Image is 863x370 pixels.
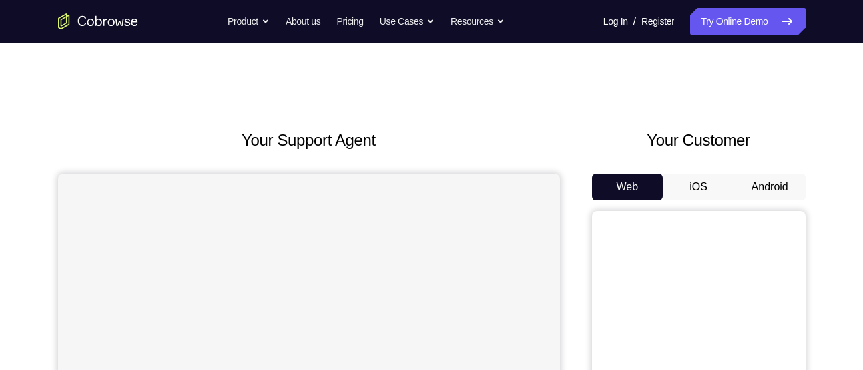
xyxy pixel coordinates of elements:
button: Product [228,8,270,35]
button: Web [592,174,663,200]
a: Log In [603,8,628,35]
a: Go to the home page [58,13,138,29]
button: Use Cases [380,8,435,35]
h2: Your Customer [592,128,806,152]
button: iOS [663,174,734,200]
span: / [633,13,636,29]
a: Pricing [336,8,363,35]
a: About us [286,8,320,35]
a: Register [641,8,674,35]
button: Resources [451,8,505,35]
h2: Your Support Agent [58,128,560,152]
a: Try Online Demo [690,8,805,35]
button: Android [734,174,806,200]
